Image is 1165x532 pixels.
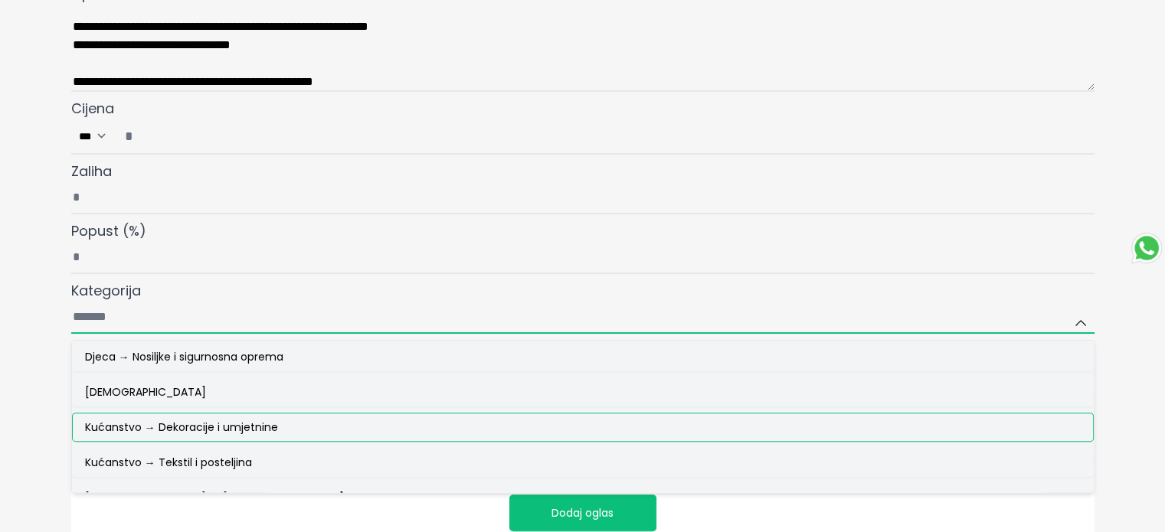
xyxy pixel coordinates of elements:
input: Cijena [116,119,1093,153]
button: Dodaj oglas [509,494,656,531]
span: Popust (%) [71,221,146,240]
span: Kućanstvo → Dekoracije i umjetnine [85,419,278,435]
input: Zaliha [71,182,1095,214]
span: Cijena [71,99,114,118]
select: Cijena [73,126,116,147]
span: Kategorija [71,281,141,300]
span: Djeca → Nosiljke i sigurnosna oprema [85,349,283,364]
span: [DEMOGRAPHIC_DATA] [85,384,206,400]
input: KategorijaDjeca → Dječja odjeća → Odjeća za dječake → KompletiDjeca → Dječja odjeća → Odjeća za d... [71,302,1095,334]
span: Zaliha [71,162,112,181]
input: Popust (%) [71,242,1095,274]
span: Kućanstvo → Tekstil i posteljina [85,455,252,470]
span: [DEMOGRAPHIC_DATA] → [DEMOGRAPHIC_DATA] [85,490,344,505]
